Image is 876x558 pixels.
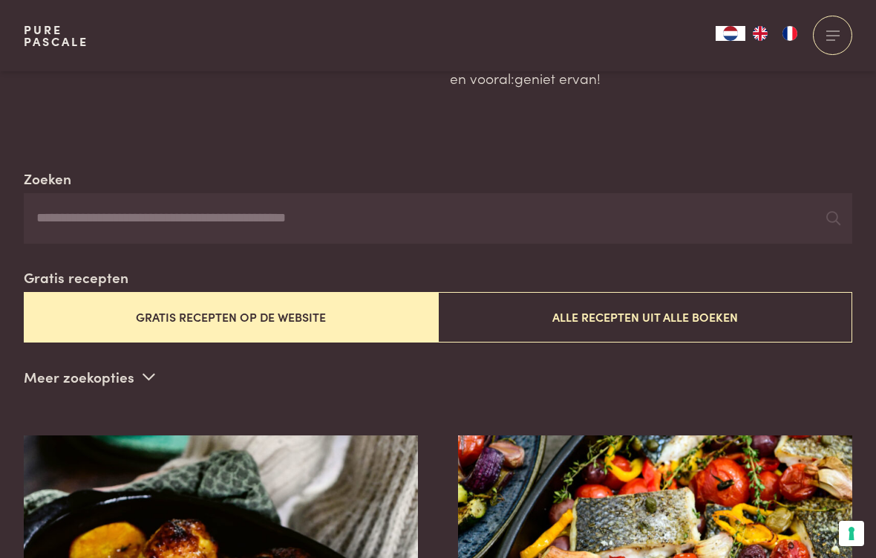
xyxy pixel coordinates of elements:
[839,521,864,546] button: Uw voorkeuren voor toestemming voor trackingtechnologieën
[24,168,71,189] label: Zoeken
[745,26,775,41] a: EN
[716,26,745,41] div: Language
[24,267,128,288] label: Gratis recepten
[24,292,438,342] button: Gratis recepten op de website
[775,26,805,41] a: FR
[24,24,88,48] a: PurePascale
[24,366,155,388] p: Meer zoekopties
[716,26,745,41] a: NL
[438,292,852,342] button: Alle recepten uit alle boeken
[716,26,805,41] aside: Language selected: Nederlands
[745,26,805,41] ul: Language list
